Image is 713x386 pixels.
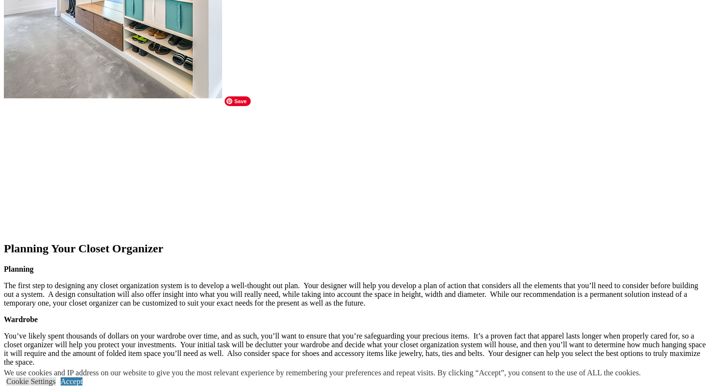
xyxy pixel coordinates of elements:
p: The first step to designing any closet organization system is to develop a well-thought out plan.... [4,281,709,308]
strong: Planning [4,265,33,273]
a: Accept [61,377,82,386]
div: We use cookies and IP address on our website to give you the most relevant experience by remember... [4,369,641,377]
strong: Wardrobe [4,315,38,324]
p: You’ve likely spent thousands of dollars on your wardrobe over time, and as such, you’ll want to ... [4,332,709,367]
h2: Planning Your Closet Organizer [4,242,709,255]
span: Save [225,96,251,106]
a: Cookie Settings [6,377,56,386]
